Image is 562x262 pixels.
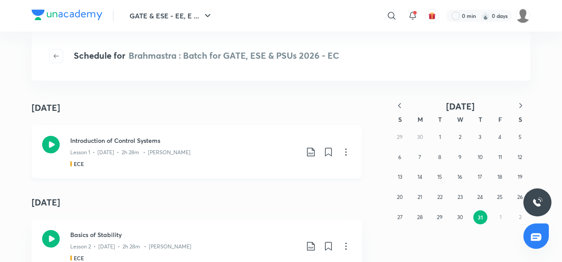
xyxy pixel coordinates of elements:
button: July 23, 2025 [453,190,467,204]
abbr: July 22, 2025 [437,194,443,200]
abbr: July 19, 2025 [518,173,522,180]
p: Lesson 1 • [DATE] • 2h 28m • [PERSON_NAME] [70,149,191,156]
abbr: Tuesday [438,115,442,124]
button: [DATE] [409,101,511,112]
button: avatar [425,9,439,23]
h4: [DATE] [32,101,60,114]
abbr: July 30, 2025 [457,214,463,220]
button: July 28, 2025 [413,210,427,224]
p: Lesson 2 • [DATE] • 2h 28m • [PERSON_NAME] [70,243,191,251]
abbr: July 15, 2025 [437,173,442,180]
button: July 29, 2025 [433,210,447,224]
span: Brahmastra : Batch for GATE, ESE & PSUs 2026 - EC [129,50,339,61]
button: July 5, 2025 [513,130,527,144]
abbr: July 24, 2025 [477,194,483,200]
button: July 6, 2025 [393,150,407,164]
abbr: July 21, 2025 [418,194,422,200]
button: July 11, 2025 [493,150,507,164]
button: July 14, 2025 [413,170,427,184]
h3: Basics of Stability [70,230,299,239]
button: July 3, 2025 [473,130,487,144]
button: July 30, 2025 [453,210,467,224]
abbr: Friday [498,115,502,124]
button: July 15, 2025 [433,170,447,184]
a: Company Logo [32,10,102,22]
abbr: July 7, 2025 [418,154,421,160]
abbr: Saturday [519,115,522,124]
abbr: July 9, 2025 [458,154,461,160]
h3: Introduction of Control Systems [70,136,299,145]
abbr: July 23, 2025 [458,194,463,200]
h5: ECE [74,160,84,168]
abbr: Wednesday [457,115,463,124]
abbr: July 10, 2025 [478,154,483,160]
abbr: Monday [418,115,423,124]
button: July 17, 2025 [473,170,487,184]
abbr: Sunday [398,115,402,124]
h4: [DATE] [32,189,362,216]
img: ttu [532,197,543,208]
button: July 26, 2025 [513,190,527,204]
a: Introduction of Control SystemsLesson 1 • [DATE] • 2h 28m • [PERSON_NAME]ECE [32,125,362,178]
abbr: July 12, 2025 [518,154,522,160]
img: Shambhavi Choubey [515,8,530,23]
button: July 12, 2025 [513,150,527,164]
button: GATE & ESE - EE, E ... [124,7,218,25]
h4: Schedule for [74,49,339,63]
abbr: July 6, 2025 [398,154,401,160]
button: July 4, 2025 [493,130,507,144]
abbr: July 1, 2025 [439,134,441,140]
button: July 1, 2025 [433,130,447,144]
button: July 16, 2025 [453,170,467,184]
img: streak [481,11,490,20]
abbr: July 16, 2025 [458,173,462,180]
button: July 10, 2025 [473,150,487,164]
button: July 19, 2025 [513,170,527,184]
button: July 13, 2025 [393,170,407,184]
abbr: July 3, 2025 [479,134,481,140]
button: July 24, 2025 [473,190,487,204]
button: July 7, 2025 [413,150,427,164]
button: July 21, 2025 [413,190,427,204]
img: avatar [428,12,436,20]
abbr: July 27, 2025 [397,214,403,220]
abbr: July 2, 2025 [459,134,461,140]
button: July 25, 2025 [493,190,507,204]
abbr: July 13, 2025 [398,173,402,180]
span: [DATE] [446,100,475,112]
abbr: July 11, 2025 [498,154,502,160]
img: Company Logo [32,10,102,20]
abbr: July 31, 2025 [478,214,483,221]
abbr: July 18, 2025 [497,173,502,180]
abbr: July 14, 2025 [418,173,422,180]
button: July 31, 2025 [473,210,487,224]
h5: ECE [74,254,84,262]
abbr: July 4, 2025 [498,134,501,140]
button: July 9, 2025 [453,150,467,164]
abbr: July 25, 2025 [497,194,503,200]
abbr: Thursday [479,115,482,124]
button: July 27, 2025 [393,210,407,224]
abbr: July 8, 2025 [438,154,441,160]
button: July 18, 2025 [493,170,507,184]
button: July 2, 2025 [453,130,467,144]
button: July 22, 2025 [433,190,447,204]
button: July 8, 2025 [433,150,447,164]
button: July 20, 2025 [393,190,407,204]
abbr: July 20, 2025 [397,194,403,200]
abbr: July 5, 2025 [519,134,522,140]
abbr: July 26, 2025 [517,194,523,200]
abbr: July 29, 2025 [437,214,443,220]
abbr: July 17, 2025 [478,173,482,180]
abbr: July 28, 2025 [417,214,423,220]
